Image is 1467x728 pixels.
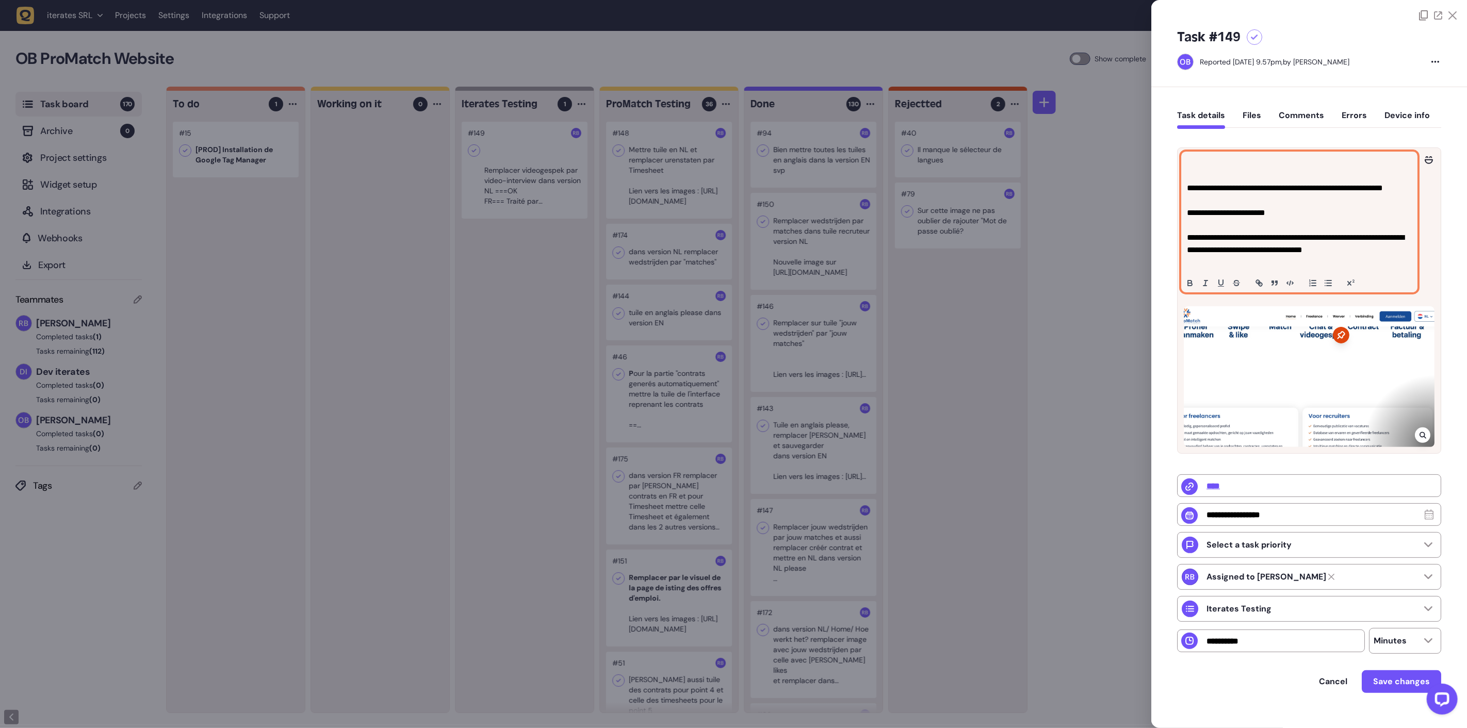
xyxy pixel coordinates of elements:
[1342,110,1367,129] button: Errors
[1207,572,1326,582] strong: Rodolphe Balay
[1178,54,1193,70] img: Oussama Bahassou
[1207,604,1272,614] p: Iterates Testing
[1279,110,1324,129] button: Comments
[1419,680,1462,723] iframe: LiveChat chat widget
[1200,57,1283,67] div: Reported [DATE] 9.57pm,
[1243,110,1261,129] button: Files
[1373,677,1430,686] span: Save changes
[1309,671,1358,692] button: Cancel
[1319,677,1347,686] span: Cancel
[1177,110,1225,129] button: Task details
[1177,29,1241,45] h5: Task #149
[1374,636,1407,646] p: Minutes
[1384,110,1430,129] button: Device info
[1200,57,1349,67] div: by [PERSON_NAME]
[1207,540,1292,550] p: Select a task priority
[1362,670,1441,693] button: Save changes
